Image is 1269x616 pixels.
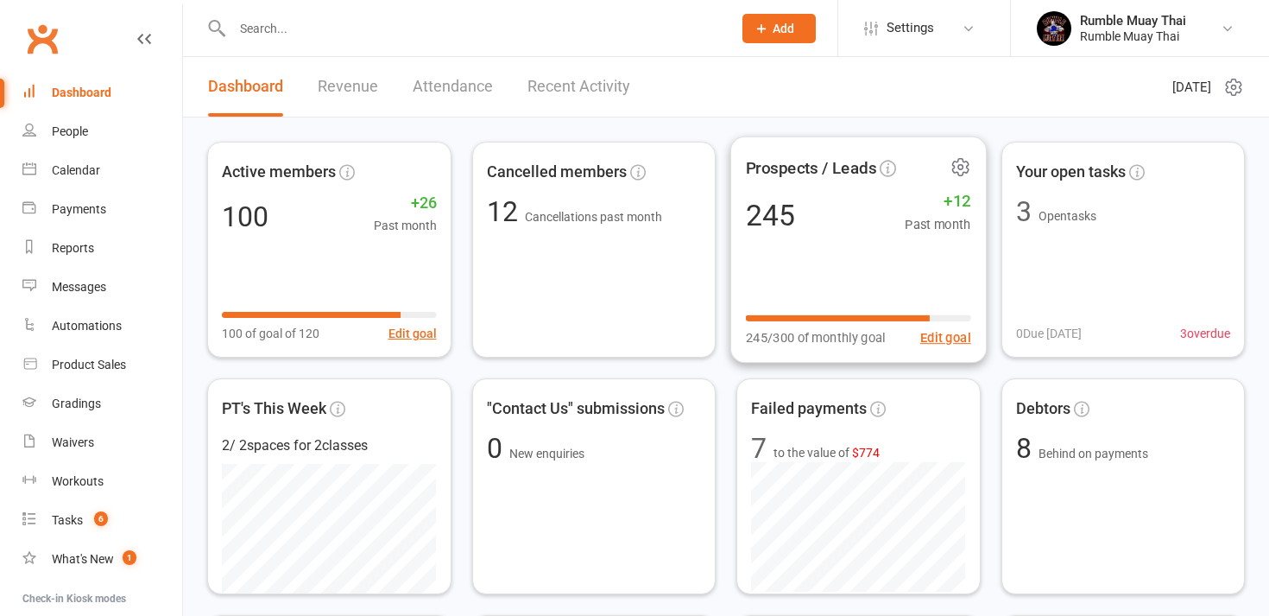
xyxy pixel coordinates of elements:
a: People [22,112,182,151]
span: 8 [1016,432,1039,465]
button: Edit goal [388,324,437,343]
div: 245 [746,200,795,230]
span: New enquiries [509,447,584,460]
a: Workouts [22,462,182,501]
span: [DATE] [1172,77,1211,98]
div: Tasks [52,513,83,527]
span: Past month [374,216,437,235]
div: Reports [52,241,94,255]
span: "Contact Us" submissions [487,397,665,422]
a: Tasks 6 [22,501,182,540]
a: Product Sales [22,346,182,384]
a: Dashboard [208,57,283,117]
span: Active members [222,160,336,185]
span: 0 [487,432,509,465]
a: Payments [22,190,182,229]
span: +26 [374,191,437,216]
div: Rumble Muay Thai [1080,13,1186,29]
div: People [52,124,88,138]
a: What's New1 [22,540,182,579]
a: Revenue [318,57,378,117]
div: Payments [52,202,106,216]
span: Open tasks [1039,209,1096,223]
a: Recent Activity [527,57,630,117]
span: Cancelled members [487,160,627,185]
a: Dashboard [22,73,182,112]
a: Clubworx [21,17,64,60]
span: 100 of goal of 120 [222,324,319,343]
span: Cancellations past month [525,210,662,224]
div: 100 [222,203,268,231]
div: Messages [52,280,106,294]
span: Behind on payments [1039,447,1148,460]
a: Calendar [22,151,182,190]
a: Gradings [22,384,182,423]
span: to the value of [773,443,880,462]
a: Attendance [413,57,493,117]
div: 7 [751,435,767,462]
button: Add [742,14,816,43]
a: Reports [22,229,182,268]
a: Automations [22,307,182,346]
span: Debtors [1016,397,1070,422]
div: Gradings [52,397,101,410]
div: Dashboard [52,86,111,99]
div: Product Sales [52,358,126,372]
span: 0 Due [DATE] [1016,324,1082,343]
div: Rumble Muay Thai [1080,29,1186,44]
a: Messages [22,268,182,307]
div: 2 / 2 spaces for 2 classes [222,435,437,457]
div: Automations [52,319,122,333]
div: What's New [52,552,114,566]
span: Past month [905,214,971,235]
span: Add [773,22,794,35]
input: Search... [227,16,720,41]
span: 245/300 of monthly goal [746,327,886,348]
span: 6 [94,511,108,526]
span: Settings [887,9,934,48]
div: Waivers [52,435,94,449]
div: 3 [1016,198,1032,225]
span: PT's This Week [222,397,326,422]
button: Edit goal [920,327,971,348]
div: Calendar [52,163,100,177]
img: thumb_image1688088946.png [1037,11,1071,46]
span: 12 [487,195,525,228]
span: $774 [852,446,880,460]
span: Failed payments [751,397,867,422]
span: Your open tasks [1016,160,1126,185]
span: 3 overdue [1180,324,1230,343]
a: Waivers [22,423,182,462]
span: Prospects / Leads [746,155,876,181]
span: +12 [905,188,971,214]
div: Workouts [52,474,104,488]
span: 1 [123,550,136,565]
